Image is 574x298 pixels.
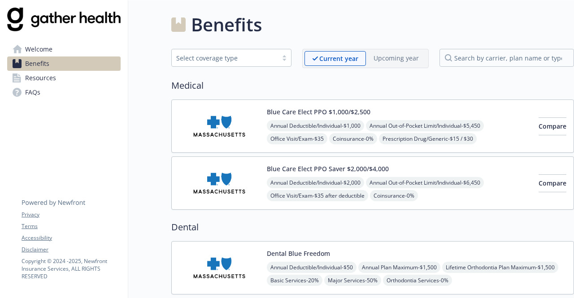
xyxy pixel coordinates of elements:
span: Annual Out-of-Pocket Limit/Individual - $6,450 [366,177,484,188]
span: Welcome [25,42,52,56]
a: Accessibility [22,234,120,242]
button: Blue Care Elect PPO $1,000/$2,500 [267,107,370,117]
a: Terms [22,222,120,230]
span: Major Services - 50% [324,275,381,286]
span: Benefits [25,56,49,71]
button: Compare [539,174,566,192]
h2: Dental [171,220,574,234]
p: Upcoming year [374,53,419,63]
span: Office Visit/Exam - $35 [267,133,327,144]
span: Upcoming year [366,51,426,66]
span: Compare [539,122,566,130]
input: search by carrier, plan name or type [439,49,574,67]
button: Dental Blue Freedom [267,249,330,258]
button: Compare [539,117,566,135]
a: Disclaimer [22,246,120,254]
span: Coinsurance - 0% [370,190,418,201]
a: Benefits [7,56,121,71]
span: Resources [25,71,56,85]
p: Current year [319,54,358,63]
span: Prescription Drug/Generic - $15 / $30 [379,133,477,144]
h2: Medical [171,79,574,92]
a: FAQs [7,85,121,99]
p: Copyright © 2024 - 2025 , Newfront Insurance Services, ALL RIGHTS RESERVED [22,257,120,280]
span: Lifetime Orthodontia Plan Maximum - $1,500 [442,262,558,273]
span: FAQs [25,85,40,99]
span: Orthodontia Services - 0% [383,275,452,286]
span: Annual Deductible/Individual - $1,000 [267,120,364,131]
div: Select coverage type [176,53,273,63]
img: Blue Cross and Blue Shield of Massachusetts, Inc. carrier logo [179,249,260,287]
span: Annual Out-of-Pocket Limit/Individual - $5,450 [366,120,484,131]
span: Annual Plan Maximum - $1,500 [358,262,440,273]
a: Resources [7,71,121,85]
img: Blue Cross and Blue Shield of Massachusetts, Inc. carrier logo [179,107,260,145]
span: Compare [539,179,566,187]
button: Blue Care Elect PPO Saver $2,000/$4,000 [267,164,389,173]
a: Welcome [7,42,121,56]
span: Annual Deductible/Individual - $50 [267,262,357,273]
a: Privacy [22,211,120,219]
h1: Benefits [191,11,262,38]
img: Blue Cross and Blue Shield of Massachusetts, Inc. carrier logo [179,164,260,202]
span: Annual Deductible/Individual - $2,000 [267,177,364,188]
span: Coinsurance - 0% [329,133,377,144]
span: Office Visit/Exam - $35 after deductible [267,190,368,201]
span: Basic Services - 20% [267,275,322,286]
